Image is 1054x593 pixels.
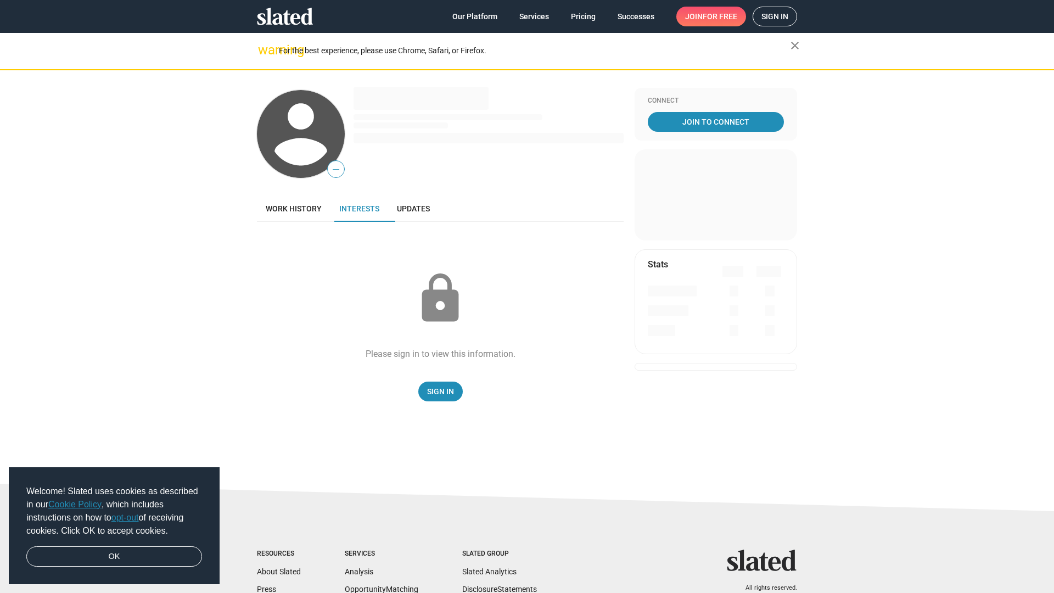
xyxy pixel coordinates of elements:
div: Resources [257,550,301,558]
mat-card-title: Stats [648,259,668,270]
a: Pricing [562,7,604,26]
span: Welcome! Slated uses cookies as described in our , which includes instructions on how to of recei... [26,485,202,538]
a: Sign in [753,7,797,26]
span: Our Platform [452,7,497,26]
mat-icon: lock [413,271,468,326]
div: Services [345,550,418,558]
div: cookieconsent [9,467,220,585]
span: Services [519,7,549,26]
span: Pricing [571,7,596,26]
div: For the best experience, please use Chrome, Safari, or Firefox. [279,43,790,58]
a: Analysis [345,567,373,576]
a: dismiss cookie message [26,546,202,567]
a: Services [511,7,558,26]
a: Work history [257,195,330,222]
span: Work history [266,204,322,213]
span: — [328,163,344,177]
div: Connect [648,97,784,105]
span: Join To Connect [650,112,782,132]
span: Sign In [427,382,454,401]
span: Interests [339,204,379,213]
div: Slated Group [462,550,537,558]
div: Please sign in to view this information. [366,348,515,360]
span: Sign in [761,7,788,26]
a: opt-out [111,513,139,522]
span: Successes [618,7,654,26]
a: Joinfor free [676,7,746,26]
a: Join To Connect [648,112,784,132]
a: Slated Analytics [462,567,517,576]
span: for free [703,7,737,26]
a: Updates [388,195,439,222]
a: Sign In [418,382,463,401]
mat-icon: warning [258,43,271,57]
span: Join [685,7,737,26]
a: About Slated [257,567,301,576]
a: Our Platform [444,7,506,26]
a: Cookie Policy [48,500,102,509]
mat-icon: close [788,39,801,52]
a: Interests [330,195,388,222]
a: Successes [609,7,663,26]
span: Updates [397,204,430,213]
